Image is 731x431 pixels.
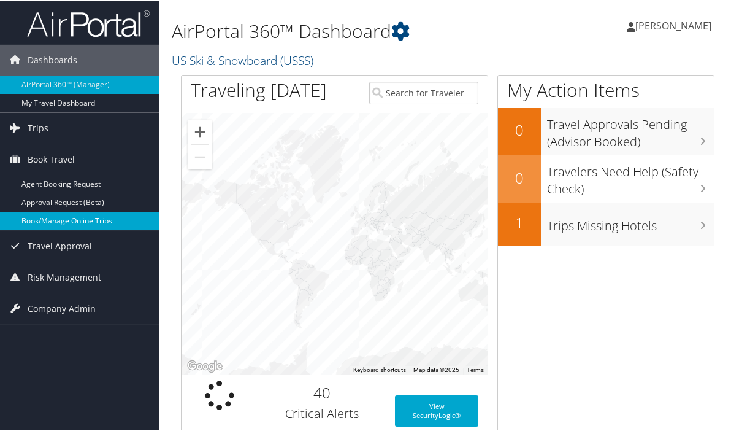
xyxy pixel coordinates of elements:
[498,76,714,102] h1: My Action Items
[28,44,77,74] span: Dashboards
[188,118,212,143] button: Zoom in
[185,357,225,373] a: Open this area in Google Maps (opens a new window)
[267,404,377,421] h3: Critical Alerts
[635,18,711,31] span: [PERSON_NAME]
[28,230,92,260] span: Travel Approval
[188,144,212,168] button: Zoom out
[498,201,714,244] a: 1Trips Missing Hotels
[267,381,377,402] h2: 40
[498,154,714,201] a: 0Travelers Need Help (Safety Check)
[498,211,541,232] h2: 1
[547,109,714,149] h3: Travel Approvals Pending (Advisor Booked)
[627,6,724,43] a: [PERSON_NAME]
[28,292,96,323] span: Company Admin
[498,166,541,187] h2: 0
[172,51,316,68] a: US Ski & Snowboard (USSS)
[191,76,327,102] h1: Traveling [DATE]
[27,8,150,37] img: airportal-logo.png
[28,143,75,174] span: Book Travel
[498,118,541,139] h2: 0
[28,261,101,292] span: Risk Management
[547,156,714,196] h3: Travelers Need Help (Safety Check)
[547,210,714,233] h3: Trips Missing Hotels
[172,17,540,43] h1: AirPortal 360™ Dashboard
[353,365,406,373] button: Keyboard shortcuts
[467,365,484,372] a: Terms (opens in new tab)
[395,394,478,425] a: View SecurityLogic®
[413,365,459,372] span: Map data ©2025
[185,357,225,373] img: Google
[498,107,714,154] a: 0Travel Approvals Pending (Advisor Booked)
[369,80,478,103] input: Search for Traveler
[28,112,48,142] span: Trips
